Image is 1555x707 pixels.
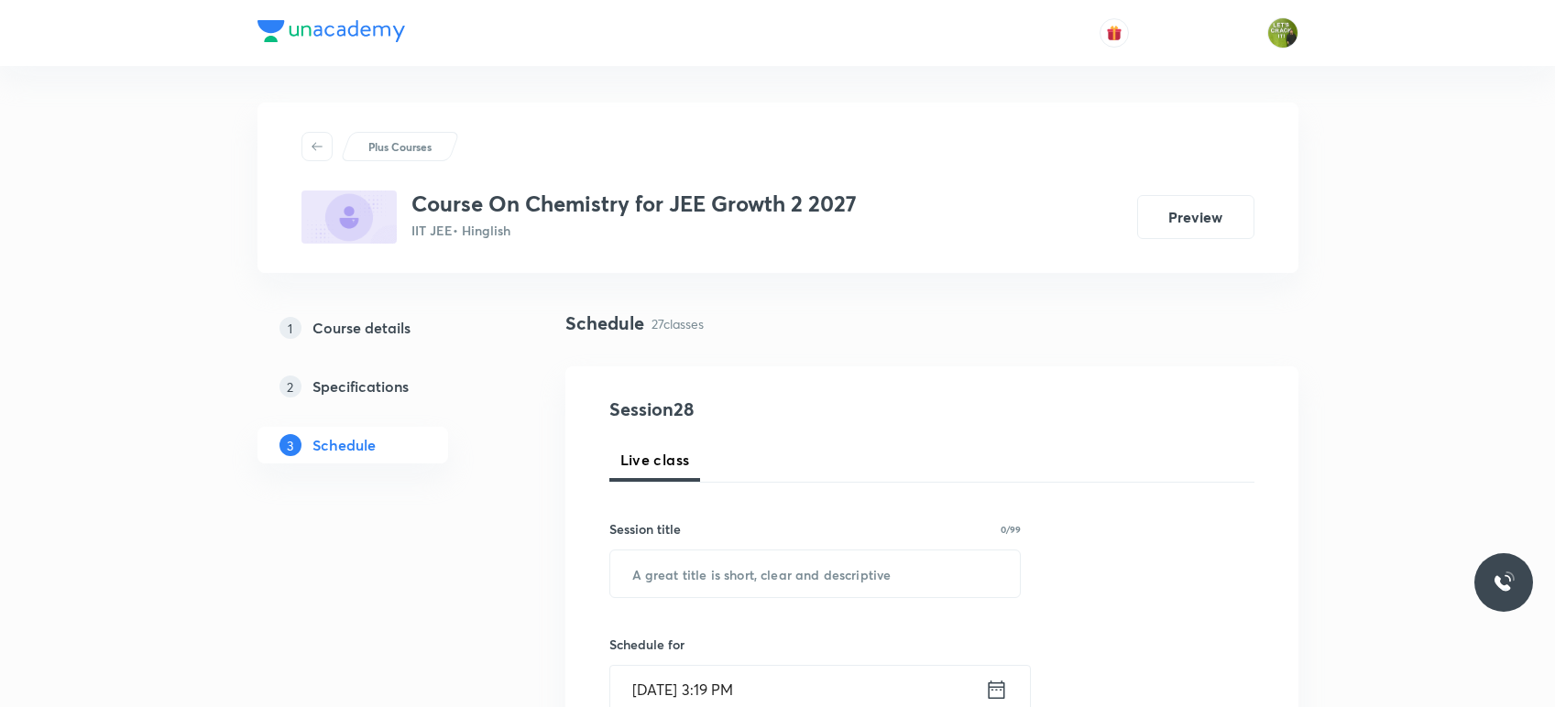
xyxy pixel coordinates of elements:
h5: Course details [312,317,411,339]
h6: Schedule for [609,635,1022,654]
h6: Session title [609,519,681,538]
p: 2 [279,375,301,397]
p: 1 [279,317,301,339]
img: ttu [1493,571,1515,593]
input: A great title is short, clear and descriptive [610,550,1021,597]
p: 0/99 [1001,525,1021,534]
h3: Course On Chemistry for JEE Growth 2 2027 [411,190,857,217]
img: avatar [1106,25,1122,41]
span: Live class [620,449,690,471]
img: 24E52402-D6A3-4C84-9C6C-8E621F2D6CF9_plus.png [301,190,397,244]
p: 27 classes [652,314,704,333]
h5: Specifications [312,375,409,397]
img: Gaurav Uppal [1267,17,1298,49]
h5: Schedule [312,434,376,456]
h4: Schedule [565,310,644,337]
p: 3 [279,434,301,456]
a: Company Logo [257,20,405,47]
a: 1Course details [257,310,507,346]
button: avatar [1100,18,1129,48]
p: Plus Courses [368,138,432,155]
img: Company Logo [257,20,405,42]
a: 2Specifications [257,368,507,405]
p: IIT JEE • Hinglish [411,221,857,240]
button: Preview [1137,195,1254,239]
h4: Session 28 [609,396,944,423]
